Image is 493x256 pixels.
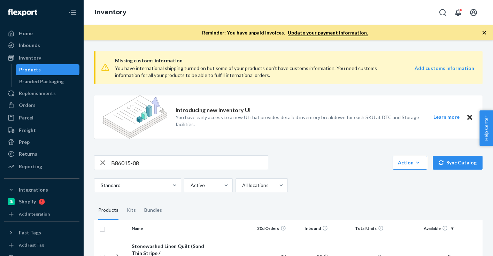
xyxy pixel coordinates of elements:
div: Branded Packaging [19,78,64,85]
div: Kits [127,201,136,220]
div: Action [398,159,422,166]
div: Parcel [19,114,33,121]
a: Parcel [4,112,79,123]
button: Sync Catalog [433,156,483,170]
span: Missing customs information [115,56,474,65]
div: Add Fast Tag [19,242,44,248]
input: Search inventory by name or sku [111,156,268,170]
p: You have early access to a new UI that provides detailed inventory breakdown for each SKU at DTC ... [176,114,421,128]
button: Action [393,156,427,170]
a: Returns [4,148,79,160]
div: Bundles [144,201,162,220]
div: You have international shipping turned on but some of your products don’t have customs informatio... [115,65,402,79]
strong: Add customs information [415,65,474,71]
button: Close [465,113,474,122]
input: Standard [100,182,101,189]
a: Shopify [4,196,79,207]
div: Replenishments [19,90,56,97]
th: 30d Orders [247,220,289,237]
a: Freight [4,125,79,136]
div: Shopify [19,198,36,205]
button: Open Search Box [436,6,450,20]
div: Products [19,66,41,73]
button: Open account menu [467,6,480,20]
a: Prep [4,137,79,148]
a: Home [4,28,79,39]
div: Add Integration [19,211,50,217]
div: Inventory [19,54,41,61]
th: Name [129,220,207,237]
a: Add customs information [415,65,474,79]
a: Update your payment information. [288,30,368,36]
a: Inventory [95,8,126,16]
input: Active [190,182,191,189]
button: Help Center [479,110,493,146]
iframe: Opens a widget where you can chat to one of our agents [448,235,486,253]
div: Inbounds [19,42,40,49]
th: Inbound [289,220,331,237]
p: Reminder: You have unpaid invoices. [202,29,368,36]
div: Products [98,201,118,220]
div: Home [19,30,33,37]
ol: breadcrumbs [89,2,132,23]
th: Total Units [331,220,386,237]
a: Inventory [4,52,79,63]
th: Available [386,220,456,237]
div: Orders [19,102,36,109]
button: Open notifications [451,6,465,20]
div: Prep [19,139,30,146]
a: Inbounds [4,40,79,51]
div: Integrations [19,186,48,193]
button: Integrations [4,184,79,195]
a: Products [16,64,80,75]
div: Fast Tags [19,229,41,236]
a: Replenishments [4,88,79,99]
div: Freight [19,127,36,134]
button: Fast Tags [4,227,79,238]
a: Branded Packaging [16,76,80,87]
button: Learn more [429,113,464,122]
a: Add Integration [4,210,79,218]
a: Orders [4,100,79,111]
a: Reporting [4,161,79,172]
div: Returns [19,150,37,157]
a: Add Fast Tag [4,241,79,249]
div: Reporting [19,163,42,170]
img: new-reports-banner-icon.82668bd98b6a51aee86340f2a7b77ae3.png [102,95,167,139]
p: Introducing new Inventory UI [176,106,251,114]
button: Close Navigation [66,6,79,20]
img: Flexport logo [8,9,37,16]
